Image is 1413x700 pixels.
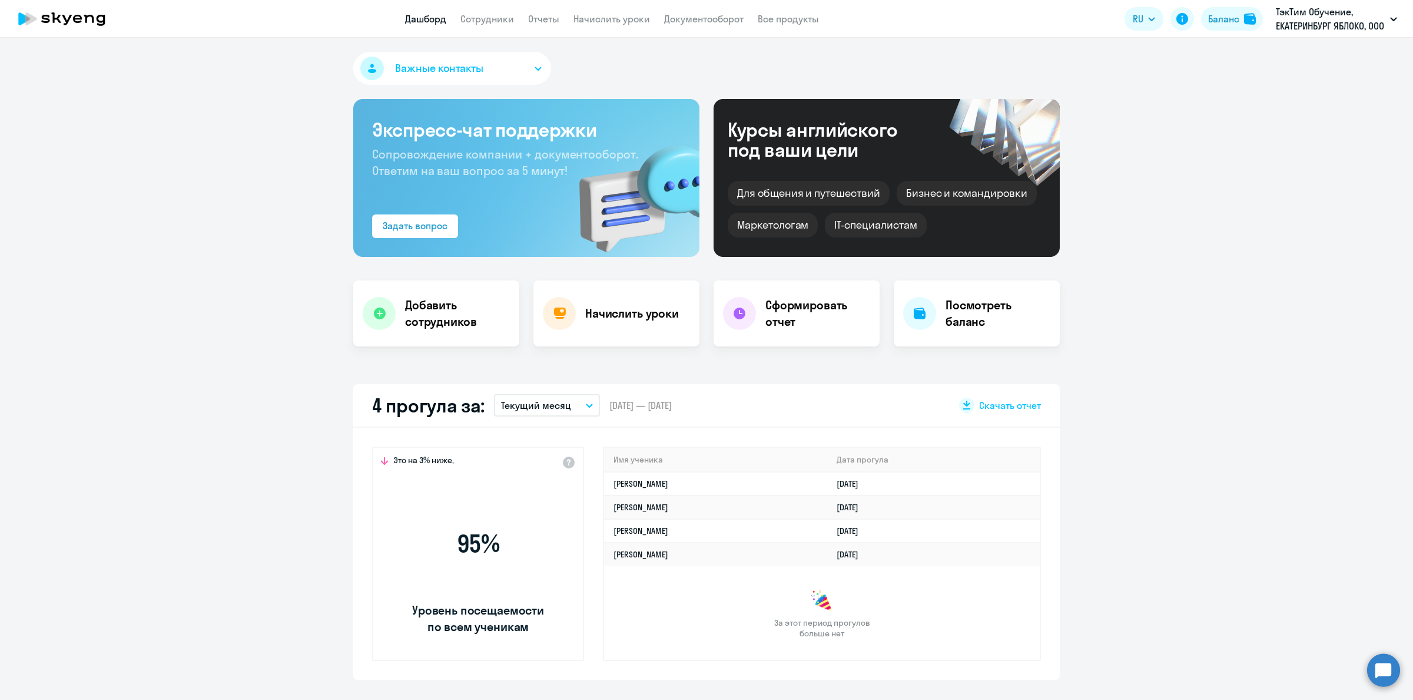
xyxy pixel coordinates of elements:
[1201,7,1263,31] button: Балансbalance
[1276,5,1385,33] p: ТэкТим Обучение, ЕКАТЕРИНБУРГ ЯБЛОКО, ООО
[758,13,819,25] a: Все продукты
[410,602,546,635] span: Уровень посещаемости по всем ученикам
[664,13,744,25] a: Документооборот
[837,526,868,536] a: [DATE]
[837,478,868,489] a: [DATE]
[528,13,559,25] a: Отчеты
[810,589,834,613] img: congrats
[897,181,1037,206] div: Бизнес и командировки
[765,297,870,330] h4: Сформировать отчет
[1270,5,1403,33] button: ТэкТим Обучение, ЕКАТЕРИНБУРГ ЯБЛОКО, ООО
[562,124,699,257] img: bg-img
[372,147,638,178] span: Сопровождение компании + документооборот. Ответим на ваш вопрос за 5 минут!
[827,448,1040,472] th: Дата прогула
[604,448,827,472] th: Имя ученика
[395,61,483,76] span: Важные контакты
[613,549,668,560] a: [PERSON_NAME]
[728,120,929,160] div: Курсы английского под ваши цели
[585,305,679,322] h4: Начислить уроки
[1125,7,1163,31] button: RU
[1244,13,1256,25] img: balance
[1133,12,1143,26] span: RU
[393,455,454,469] span: Это на 3% ниже,
[825,213,926,237] div: IT-специалистам
[837,502,868,513] a: [DATE]
[979,399,1041,412] span: Скачать отчет
[613,502,668,513] a: [PERSON_NAME]
[613,478,668,489] a: [PERSON_NAME]
[501,398,571,412] p: Текущий месяц
[405,297,510,330] h4: Добавить сотрудников
[613,526,668,536] a: [PERSON_NAME]
[609,399,672,412] span: [DATE] — [DATE]
[728,181,890,206] div: Для общения и путешествий
[372,118,681,141] h3: Экспресс-чат поддержки
[410,530,546,558] span: 95 %
[728,213,818,237] div: Маркетологам
[1208,12,1239,26] div: Баланс
[837,549,868,560] a: [DATE]
[353,52,551,85] button: Важные контакты
[460,13,514,25] a: Сотрудники
[383,219,447,233] div: Задать вопрос
[494,394,600,417] button: Текущий месяц
[772,618,871,639] span: За этот период прогулов больше нет
[372,394,485,417] h2: 4 прогула за:
[573,13,650,25] a: Начислить уроки
[946,297,1050,330] h4: Посмотреть баланс
[405,13,446,25] a: Дашборд
[372,214,458,238] button: Задать вопрос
